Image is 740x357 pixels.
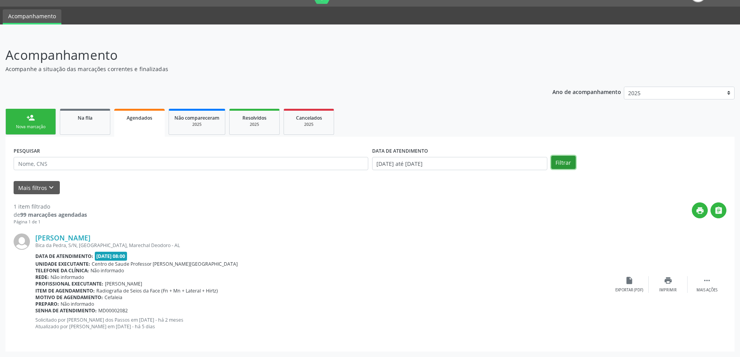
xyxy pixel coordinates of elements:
[710,202,726,218] button: 
[174,115,219,121] span: Não compareceram
[14,233,30,250] img: img
[20,211,87,218] strong: 99 marcações agendadas
[35,301,59,307] b: Preparo:
[703,276,711,285] i: 
[14,181,60,195] button: Mais filtroskeyboard_arrow_down
[11,124,50,130] div: Nova marcação
[61,301,94,307] span: Não informado
[91,267,124,274] span: Não informado
[104,294,122,301] span: Cefaleia
[35,242,610,249] div: Bica da Pedra, S/N, [GEOGRAPHIC_DATA], Marechal Deodoro - AL
[664,276,672,285] i: print
[372,145,428,157] label: DATA DE ATENDIMENTO
[35,294,103,301] b: Motivo de agendamento:
[14,211,87,219] div: de
[92,261,238,267] span: Centro de Saude Professor [PERSON_NAME][GEOGRAPHIC_DATA]
[696,287,717,293] div: Mais ações
[615,287,643,293] div: Exportar (PDF)
[692,202,708,218] button: print
[35,267,89,274] b: Telefone da clínica:
[26,113,35,122] div: person_add
[35,317,610,330] p: Solicitado por [PERSON_NAME] dos Passos em [DATE] - há 2 meses Atualizado por [PERSON_NAME] em [D...
[296,115,322,121] span: Cancelados
[14,219,87,225] div: Página 1 de 1
[98,307,128,314] span: MD00002082
[5,45,516,65] p: Acompanhamento
[14,145,40,157] label: PESQUISAR
[95,252,127,261] span: [DATE] 08:00
[35,253,93,259] b: Data de atendimento:
[659,287,677,293] div: Imprimir
[242,115,266,121] span: Resolvidos
[714,206,723,215] i: 
[551,156,576,169] button: Filtrar
[289,122,328,127] div: 2025
[35,261,90,267] b: Unidade executante:
[372,157,547,170] input: Selecione um intervalo
[235,122,274,127] div: 2025
[3,9,61,24] a: Acompanhamento
[35,307,97,314] b: Senha de atendimento:
[105,280,142,287] span: [PERSON_NAME]
[35,287,95,294] b: Item de agendamento:
[625,276,634,285] i: insert_drive_file
[35,233,91,242] a: [PERSON_NAME]
[35,274,49,280] b: Rede:
[552,87,621,96] p: Ano de acompanhamento
[696,206,704,215] i: print
[78,115,92,121] span: Na fila
[50,274,84,280] span: Não informado
[127,115,152,121] span: Agendados
[5,65,516,73] p: Acompanhe a situação das marcações correntes e finalizadas
[96,287,218,294] span: Radiografia de Seios da Face (Fn + Mn + Lateral + Hirtz)
[47,183,56,192] i: keyboard_arrow_down
[14,202,87,211] div: 1 item filtrado
[35,280,103,287] b: Profissional executante:
[14,157,368,170] input: Nome, CNS
[174,122,219,127] div: 2025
